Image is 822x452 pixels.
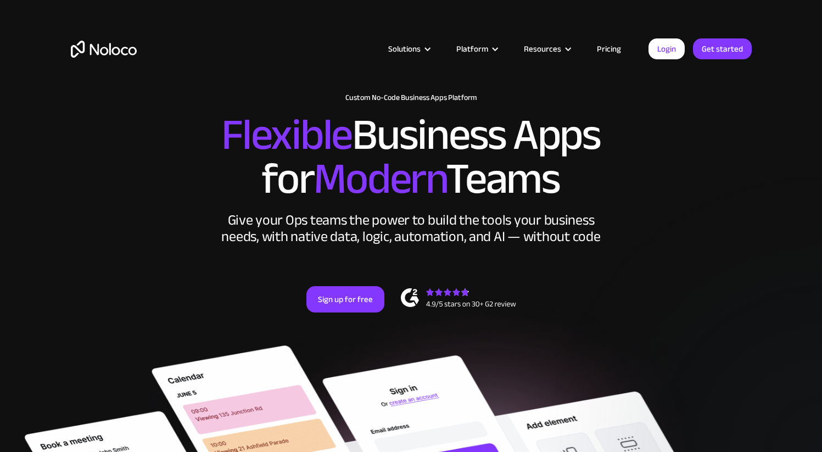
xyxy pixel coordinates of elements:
[71,41,137,58] a: home
[219,212,603,245] div: Give your Ops teams the power to build the tools your business needs, with native data, logic, au...
[221,94,352,176] span: Flexible
[314,138,446,220] span: Modern
[583,42,635,56] a: Pricing
[388,42,421,56] div: Solutions
[693,38,752,59] a: Get started
[456,42,488,56] div: Platform
[374,42,443,56] div: Solutions
[71,113,752,201] h2: Business Apps for Teams
[648,38,685,59] a: Login
[306,286,384,313] a: Sign up for free
[443,42,510,56] div: Platform
[524,42,561,56] div: Resources
[510,42,583,56] div: Resources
